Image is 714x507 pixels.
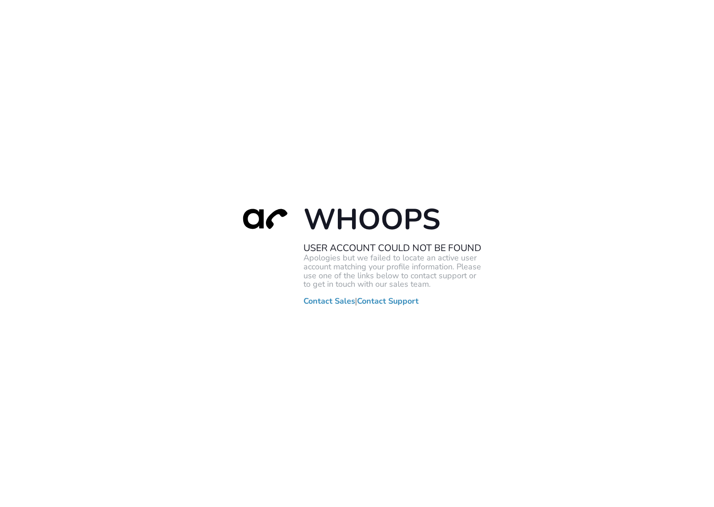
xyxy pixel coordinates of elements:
[303,297,355,306] a: Contact Sales
[303,242,482,254] h2: User Account Could Not Be Found
[303,254,482,289] p: Apologies but we failed to locate an active user account matching your profile information. Pleas...
[303,201,482,237] h1: Whoops
[357,297,419,306] a: Contact Support
[232,201,482,305] div: |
